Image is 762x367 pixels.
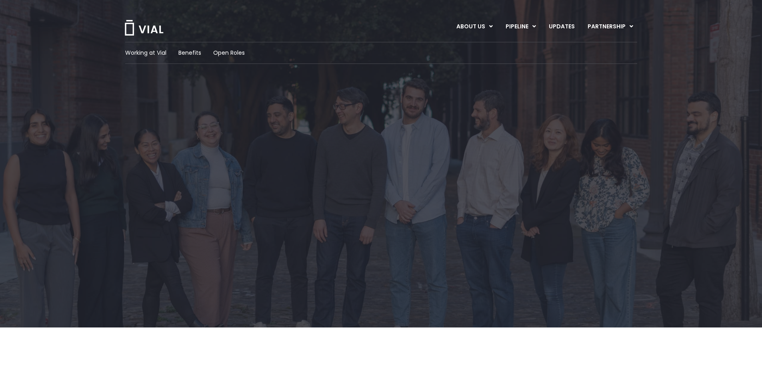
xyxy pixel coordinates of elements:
[213,49,245,57] a: Open Roles
[542,20,581,34] a: UPDATES
[450,20,499,34] a: ABOUT USMenu Toggle
[124,20,164,36] img: Vial Logo
[178,49,201,57] a: Benefits
[581,20,640,34] a: PARTNERSHIPMenu Toggle
[125,49,166,57] a: Working at Vial
[499,20,542,34] a: PIPELINEMenu Toggle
